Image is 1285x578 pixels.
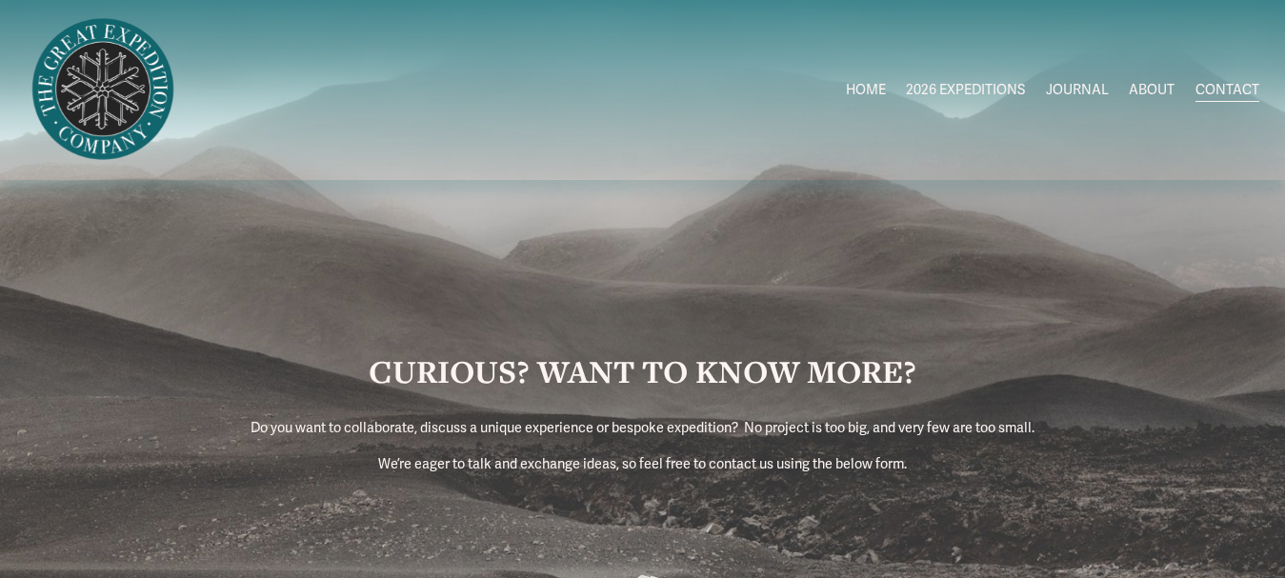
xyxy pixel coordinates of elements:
[378,456,907,472] span: We’re eager to talk and exchange ideas, so feel free to contact us using the below form.
[846,76,886,104] a: HOME
[1195,76,1259,104] a: CONTACT
[1046,76,1109,104] a: JOURNAL
[906,76,1025,104] a: folder dropdown
[26,12,180,167] img: Arctic Expeditions
[906,78,1025,103] span: 2026 EXPEDITIONS
[1129,76,1175,104] a: ABOUT
[369,350,916,392] strong: CURIOUS? WANT TO KNOW MORE?
[251,420,1034,436] span: Do you want to collaborate, discuss a unique experience or bespoke expedition? No project is too ...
